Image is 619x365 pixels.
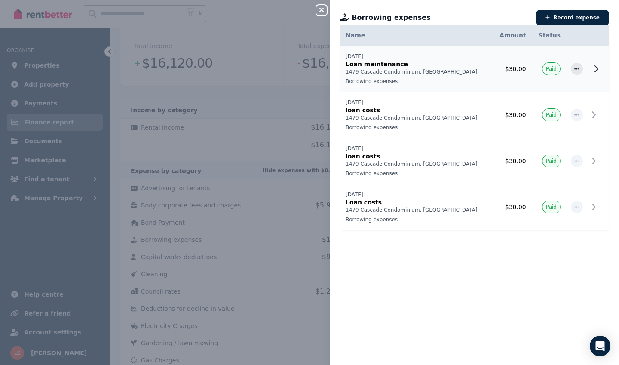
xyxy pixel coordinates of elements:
th: Status [531,25,566,46]
p: 1479 Cascade Condominium, [GEOGRAPHIC_DATA] [346,161,487,167]
td: $30.00 [492,138,531,184]
button: Record expense [536,10,609,25]
p: Loan maintenance [346,60,487,68]
p: Borrowing expenses [346,124,487,131]
span: Paid [546,204,557,210]
div: Open Intercom Messenger [590,336,610,356]
span: Paid [546,158,557,164]
p: 1479 Cascade Condominium, [GEOGRAPHIC_DATA] [346,207,487,213]
th: Name [340,25,492,46]
span: Borrowing expenses [352,12,430,23]
p: Loan costs [346,198,487,207]
p: 1479 Cascade Condominium, [GEOGRAPHIC_DATA] [346,114,487,121]
span: Paid [546,65,557,72]
td: $30.00 [492,92,531,138]
p: [DATE] [346,99,487,106]
p: Borrowing expenses [346,78,487,85]
p: loan costs [346,152,487,161]
p: [DATE] [346,145,487,152]
th: Amount [492,25,531,46]
p: [DATE] [346,53,487,60]
p: [DATE] [346,191,487,198]
p: 1479 Cascade Condominium, [GEOGRAPHIC_DATA] [346,68,487,75]
p: Borrowing expenses [346,170,487,177]
span: Paid [546,111,557,118]
td: $30.00 [492,184,531,230]
td: $30.00 [492,46,531,92]
p: Borrowing expenses [346,216,487,223]
p: loan costs [346,106,487,114]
